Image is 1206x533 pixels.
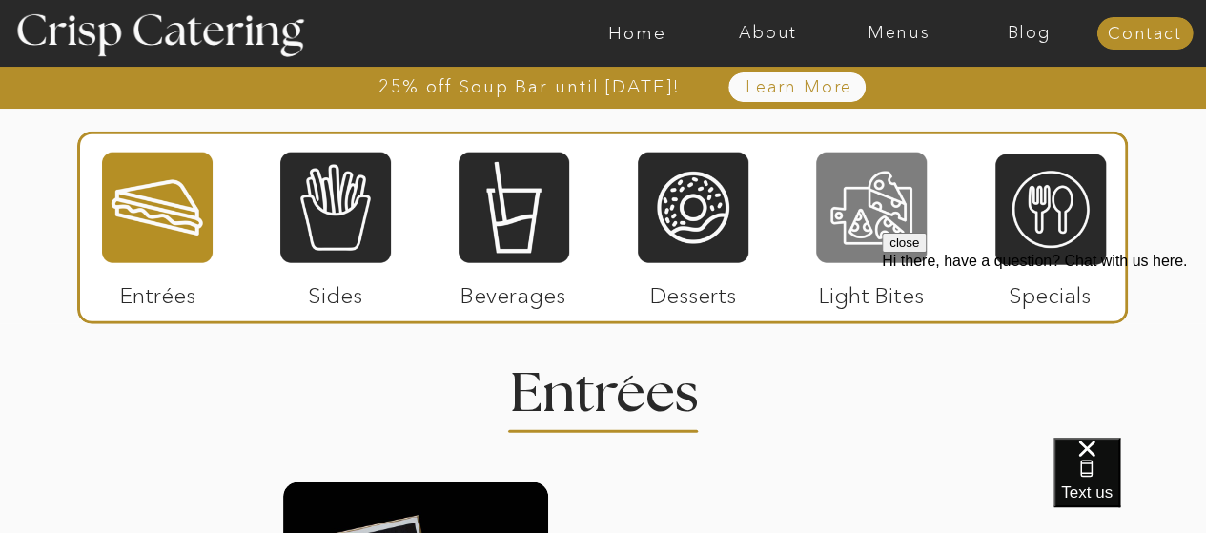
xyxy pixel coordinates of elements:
[572,24,703,43] a: Home
[702,78,897,97] a: Learn More
[630,263,757,318] p: Desserts
[964,24,1094,43] a: Blog
[1096,25,1193,44] a: Contact
[94,263,221,318] p: Entrées
[272,263,399,318] p: Sides
[450,263,577,318] p: Beverages
[833,24,964,43] a: Menus
[808,263,935,318] p: Light Bites
[1053,438,1206,533] iframe: podium webchat widget bubble
[703,24,833,43] a: About
[310,77,749,96] a: 25% off Soup Bar until [DATE]!
[882,233,1206,461] iframe: podium webchat widget prompt
[510,367,697,404] h2: Entrees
